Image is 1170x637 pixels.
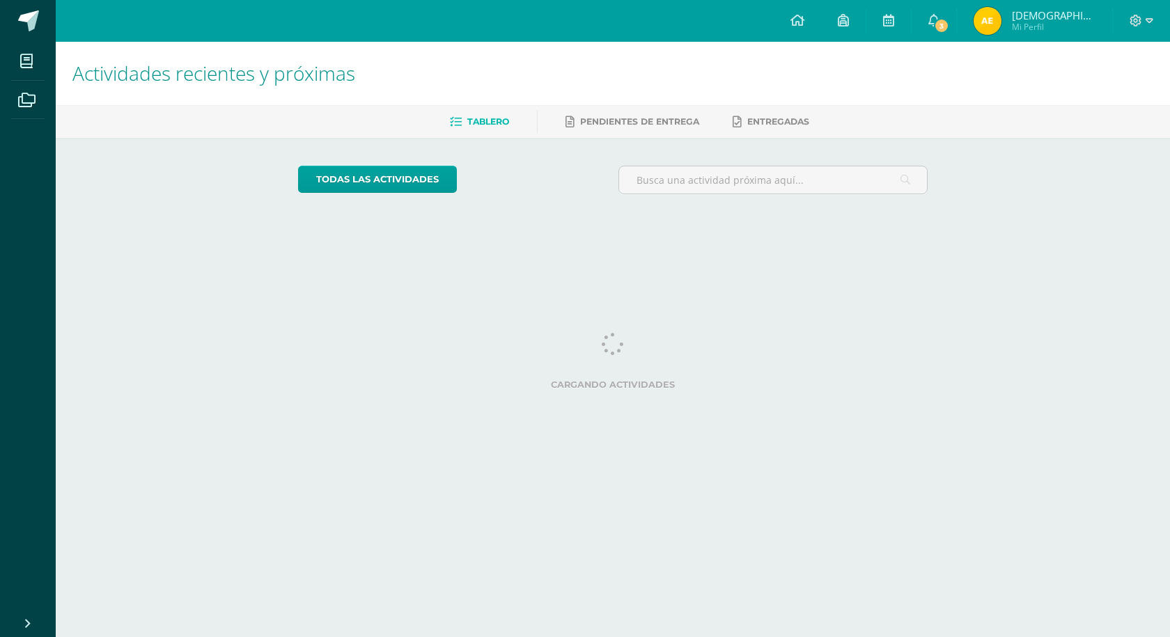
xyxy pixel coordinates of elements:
[298,166,457,193] a: todas las Actividades
[934,18,949,33] span: 3
[565,111,699,133] a: Pendientes de entrega
[619,166,928,194] input: Busca una actividad próxima aquí...
[450,111,509,133] a: Tablero
[1012,8,1095,22] span: [DEMOGRAPHIC_DATA][PERSON_NAME]
[467,116,509,127] span: Tablero
[580,116,699,127] span: Pendientes de entrega
[72,60,355,86] span: Actividades recientes y próximas
[974,7,1001,35] img: 8d7d734afc8ab5f8309a949ad0443abc.png
[298,379,928,390] label: Cargando actividades
[747,116,809,127] span: Entregadas
[1012,21,1095,33] span: Mi Perfil
[733,111,809,133] a: Entregadas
